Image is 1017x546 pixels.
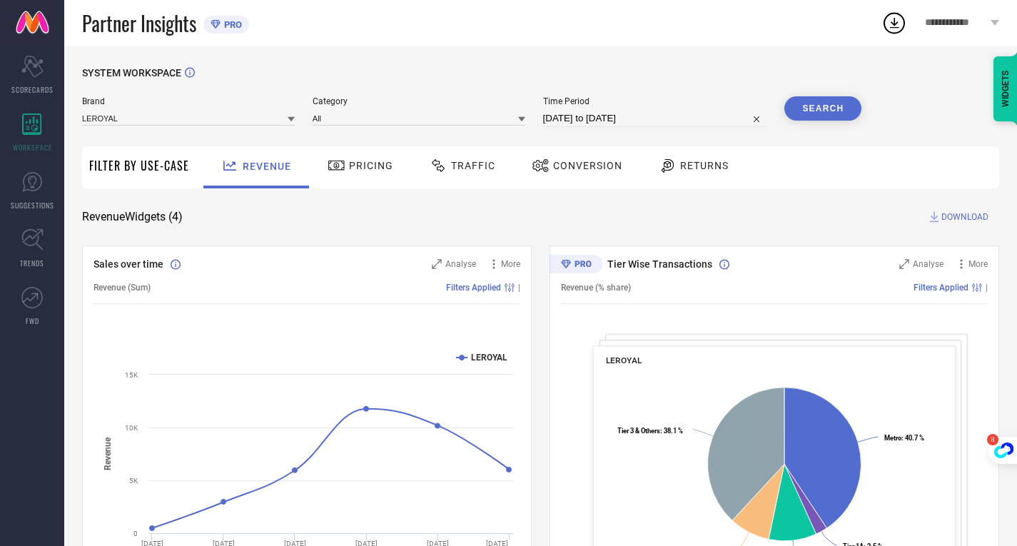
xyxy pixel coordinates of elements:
[103,437,113,470] tspan: Revenue
[20,258,44,268] span: TRENDS
[617,427,660,435] tspan: Tier 3 & Others
[313,96,525,106] span: Category
[349,160,393,171] span: Pricing
[82,9,196,38] span: Partner Insights
[914,283,968,293] span: Filters Applied
[550,255,602,276] div: Premium
[133,530,138,537] text: 0
[93,258,163,270] span: Sales over time
[89,157,189,174] span: Filter By Use-Case
[451,160,495,171] span: Traffic
[899,259,909,269] svg: Zoom
[913,259,943,269] span: Analyse
[561,283,631,293] span: Revenue (% share)
[445,259,476,269] span: Analyse
[617,427,683,435] text: : 38.1 %
[11,84,54,95] span: SCORECARDS
[607,258,712,270] span: Tier Wise Transactions
[941,210,988,224] span: DOWNLOAD
[82,96,295,106] span: Brand
[884,434,901,442] tspan: Metro
[243,161,291,172] span: Revenue
[82,67,181,79] span: SYSTEM WORKSPACE
[125,424,138,432] text: 10K
[543,96,767,106] span: Time Period
[680,160,729,171] span: Returns
[518,283,520,293] span: |
[11,200,54,211] span: SUGGESTIONS
[553,160,622,171] span: Conversion
[501,259,520,269] span: More
[125,371,138,379] text: 15K
[543,110,767,127] input: Select time period
[26,315,39,326] span: FWD
[606,355,642,365] span: LEROYAL
[82,210,183,224] span: Revenue Widgets ( 4 )
[93,283,151,293] span: Revenue (Sum)
[968,259,988,269] span: More
[13,142,52,153] span: WORKSPACE
[471,353,507,363] text: LEROYAL
[129,477,138,485] text: 5K
[784,96,861,121] button: Search
[986,283,988,293] span: |
[881,10,907,36] div: Open download list
[884,434,924,442] text: : 40.7 %
[446,283,501,293] span: Filters Applied
[432,259,442,269] svg: Zoom
[221,19,242,30] span: PRO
